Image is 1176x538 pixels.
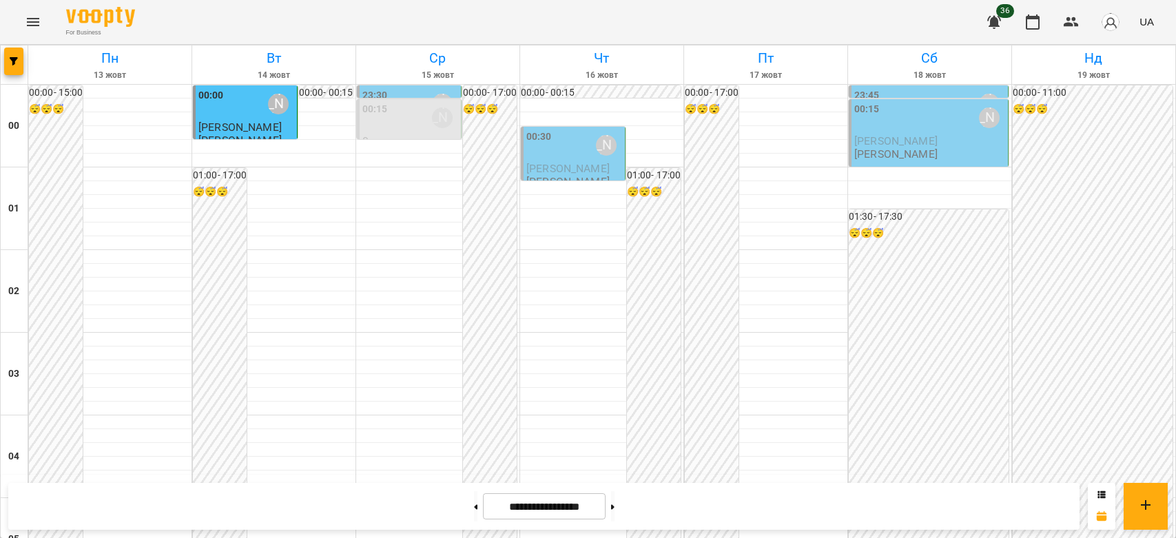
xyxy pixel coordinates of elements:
[362,135,458,147] p: 0
[193,185,247,200] h6: 😴😴😴
[463,102,517,117] h6: 😴😴😴
[194,48,353,69] h6: Вт
[198,88,224,103] label: 00:00
[850,69,1009,82] h6: 18 жовт
[526,130,552,145] label: 00:30
[1013,85,1173,101] h6: 00:00 - 11:00
[627,185,681,200] h6: 😴😴😴
[268,94,289,114] div: Бондарєва Валерія
[686,69,845,82] h6: 17 жовт
[1014,69,1173,82] h6: 19 жовт
[432,94,453,114] div: Бондарєва Валерія
[358,69,517,82] h6: 15 жовт
[850,48,1009,69] h6: Сб
[66,7,135,27] img: Voopty Logo
[463,85,517,101] h6: 00:00 - 17:00
[979,94,1000,114] div: Бондарєва Валерія
[194,69,353,82] h6: 14 жовт
[362,88,388,103] label: 23:30
[432,107,453,128] div: Бондарєва Валерія
[8,449,19,464] h6: 04
[854,88,880,103] label: 23:45
[685,85,739,101] h6: 00:00 - 17:00
[1101,12,1120,32] img: avatar_s.png
[8,118,19,134] h6: 00
[854,102,880,117] label: 00:15
[29,85,83,101] h6: 00:00 - 15:00
[849,226,1009,241] h6: 😴😴😴
[1134,9,1159,34] button: UA
[8,201,19,216] h6: 01
[1014,48,1173,69] h6: Нд
[1139,14,1154,29] span: UA
[854,148,938,160] p: [PERSON_NAME]
[362,102,388,117] label: 00:15
[521,85,681,101] h6: 00:00 - 00:15
[30,48,189,69] h6: Пн
[299,85,353,101] h6: 00:00 - 00:15
[685,102,739,117] h6: 😴😴😴
[1013,102,1173,117] h6: 😴😴😴
[522,69,681,82] h6: 16 жовт
[8,284,19,299] h6: 02
[198,121,282,134] span: [PERSON_NAME]
[686,48,845,69] h6: Пт
[526,176,610,187] p: [PERSON_NAME]
[522,48,681,69] h6: Чт
[979,107,1000,128] div: Бондарєва Валерія
[996,4,1014,18] span: 36
[526,162,610,175] span: [PERSON_NAME]
[596,135,617,156] div: Бондарєва Валерія
[854,134,938,147] span: [PERSON_NAME]
[198,134,282,146] p: [PERSON_NAME]
[8,366,19,382] h6: 03
[66,28,135,37] span: For Business
[30,69,189,82] h6: 13 жовт
[627,168,681,183] h6: 01:00 - 17:00
[29,102,83,117] h6: 😴😴😴
[358,48,517,69] h6: Ср
[193,168,247,183] h6: 01:00 - 17:00
[17,6,50,39] button: Menu
[849,209,1009,225] h6: 01:30 - 17:30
